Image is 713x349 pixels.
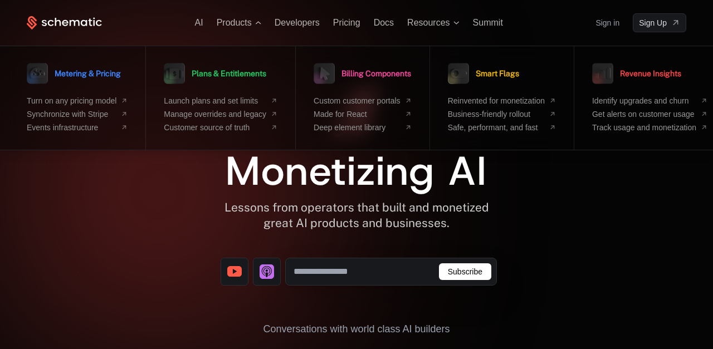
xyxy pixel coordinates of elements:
a: Synchronize with Stripe [27,110,128,119]
a: Safe, performant, and fast [448,123,556,132]
span: Revenue Insights [620,70,681,77]
span: Turn on any pricing model [27,96,116,105]
span: Smart Flags [476,70,519,77]
a: Plans & Entitlements [164,60,266,87]
span: Business-friendly rollout [448,110,545,119]
div: Lessons from operators that built and monetized great AI products and businesses. [224,200,489,231]
a: Sign in [595,14,619,32]
span: Plans & Entitlements [192,70,266,77]
span: Monetizing AI [226,144,487,198]
span: Safe, performant, and fast [448,123,545,132]
a: Billing Components [314,60,411,87]
span: Reinvented for monetization [448,96,545,105]
a: Summit [473,18,503,27]
span: Resources [407,18,450,28]
a: Reinvented for monetization [448,96,556,105]
span: Made for React [314,110,401,119]
span: Custom customer portals [314,96,401,105]
a: Identify upgrades and churn [592,96,707,105]
span: Metering & Pricing [55,70,121,77]
span: Launch plans and set limits [164,96,266,105]
span: Identify upgrades and churn [592,96,696,105]
a: Turn on any pricing model [27,96,128,105]
a: Customer source of truth [164,123,277,132]
span: Synchronize with Stripe [27,110,116,119]
span: Billing Components [341,70,411,77]
a: [object Object] [633,13,686,32]
a: Developers [275,18,320,27]
a: Manage overrides and legacy [164,110,277,119]
a: Pricing [333,18,360,27]
a: Custom customer portals [314,96,412,105]
a: Get alerts on customer usage [592,110,707,119]
a: Made for React [314,110,412,119]
span: Products [217,18,252,28]
span: Get alerts on customer usage [592,110,696,119]
span: Track usage and monetization [592,123,696,132]
div: Conversations with world class AI builders [60,321,653,337]
button: Subscribe [439,263,491,280]
a: Metering & Pricing [27,60,121,87]
a: Docs [374,18,394,27]
a: Events infrastructure [27,123,128,132]
a: Track usage and monetization [592,123,707,132]
a: [object Object] [221,258,248,286]
a: Smart Flags [448,60,519,87]
span: Sign Up [639,17,667,28]
a: Deep element library [314,123,412,132]
a: [object Object] [253,258,281,286]
a: Revenue Insights [592,60,681,87]
a: Business-friendly rollout [448,110,556,119]
a: AI [195,18,203,27]
span: Customer source of truth [164,123,266,132]
a: Launch plans and set limits [164,96,277,105]
span: Manage overrides and legacy [164,110,266,119]
span: Events infrastructure [27,123,116,132]
span: Deep element library [314,123,401,132]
